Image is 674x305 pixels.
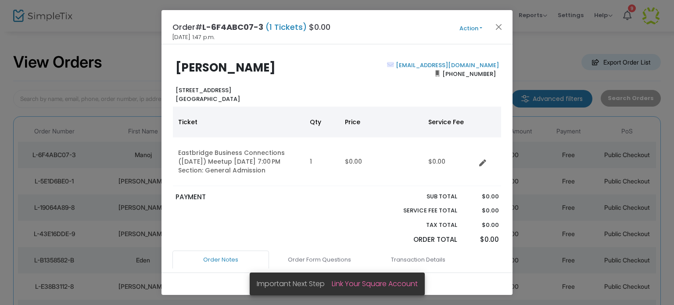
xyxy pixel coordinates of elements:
[423,107,476,137] th: Service Fee
[173,137,305,186] td: Eastbridge Business Connections ([DATE]) Meetup [DATE] 7:00 PM Section: General Admission
[340,137,423,186] td: $0.00
[257,279,332,289] span: Important Next Step
[173,107,305,137] th: Ticket
[271,251,368,269] a: Order Form Questions
[383,235,457,245] p: Order Total
[172,33,215,42] span: [DATE] 1:47 p.m.
[172,21,330,33] h4: Order# $0.00
[445,24,497,33] button: Action
[394,61,499,69] a: [EMAIL_ADDRESS][DOMAIN_NAME]
[172,251,269,269] a: Order Notes
[305,137,340,186] td: 1
[332,279,418,289] a: Link Your Square Account
[466,235,498,245] p: $0.00
[383,221,457,230] p: Tax Total
[175,268,271,287] a: Admission Details
[466,192,498,201] p: $0.00
[176,60,276,75] b: [PERSON_NAME]
[466,221,498,230] p: $0.00
[176,86,240,103] b: [STREET_ADDRESS] [GEOGRAPHIC_DATA]
[466,206,498,215] p: $0.00
[383,206,457,215] p: Service Fee Total
[173,107,501,186] div: Data table
[263,22,309,32] span: (1 Tickets)
[370,251,466,269] a: Transaction Details
[176,192,333,202] p: PAYMENT
[423,137,476,186] td: $0.00
[202,22,263,32] span: L-6F4ABC07-3
[493,21,505,32] button: Close
[383,192,457,201] p: Sub total
[305,107,340,137] th: Qty
[340,107,423,137] th: Price
[440,67,499,81] span: [PHONE_NUMBER]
